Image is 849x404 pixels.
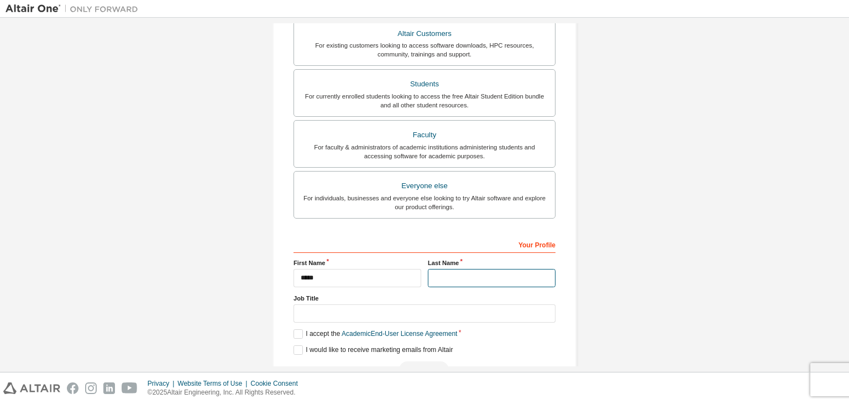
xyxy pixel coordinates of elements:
[103,382,115,394] img: linkedin.svg
[250,379,304,388] div: Cookie Consent
[301,127,548,143] div: Faculty
[294,361,555,378] div: Read and acccept EULA to continue
[294,345,453,355] label: I would like to receive marketing emails from Altair
[148,388,305,397] p: © 2025 Altair Engineering, Inc. All Rights Reserved.
[301,41,548,59] div: For existing customers looking to access software downloads, HPC resources, community, trainings ...
[301,194,548,211] div: For individuals, businesses and everyone else looking to try Altair software and explore our prod...
[428,258,555,267] label: Last Name
[342,330,457,338] a: Academic End-User License Agreement
[301,76,548,92] div: Students
[301,178,548,194] div: Everyone else
[301,26,548,42] div: Altair Customers
[67,382,78,394] img: facebook.svg
[294,258,421,267] label: First Name
[294,235,555,253] div: Your Profile
[122,382,138,394] img: youtube.svg
[294,329,457,339] label: I accept the
[6,3,144,14] img: Altair One
[85,382,97,394] img: instagram.svg
[294,294,555,303] label: Job Title
[301,143,548,160] div: For faculty & administrators of academic institutions administering students and accessing softwa...
[301,92,548,110] div: For currently enrolled students looking to access the free Altair Student Edition bundle and all ...
[177,379,250,388] div: Website Terms of Use
[3,382,60,394] img: altair_logo.svg
[148,379,177,388] div: Privacy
